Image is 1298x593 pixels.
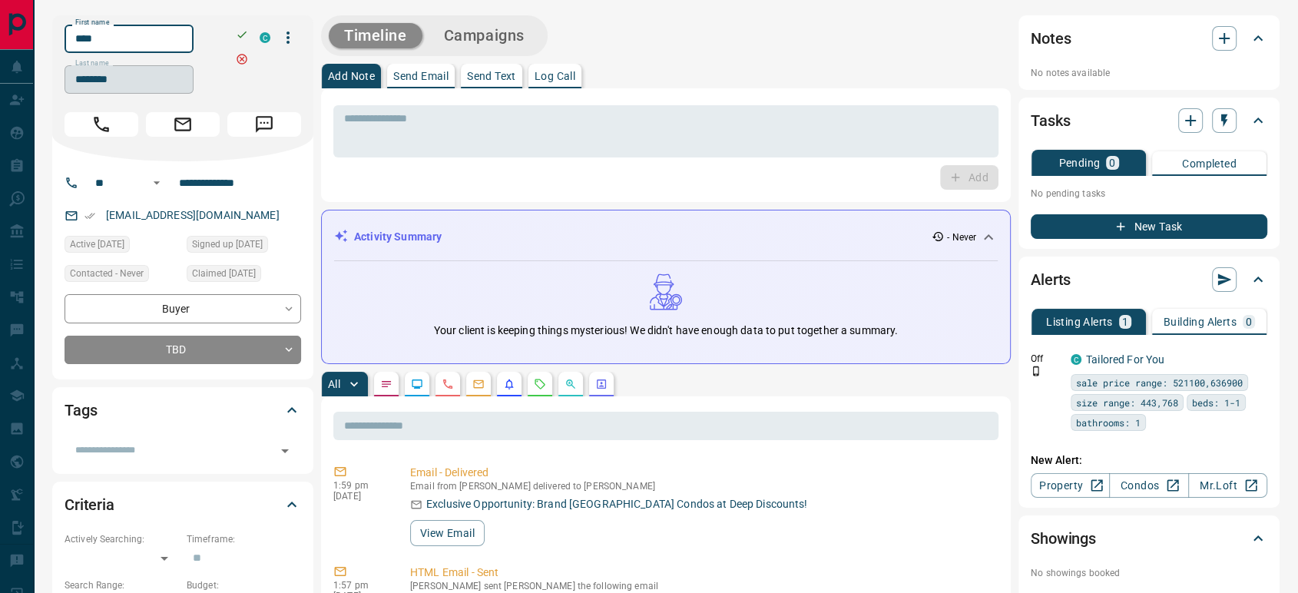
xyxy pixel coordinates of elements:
[429,23,540,48] button: Campaigns
[472,378,485,390] svg: Emails
[84,210,95,221] svg: Email Verified
[1031,366,1041,376] svg: Push Notification Only
[1109,157,1115,168] p: 0
[1071,354,1081,365] div: condos.ca
[442,378,454,390] svg: Calls
[65,336,301,364] div: TBD
[187,578,301,592] p: Budget:
[1031,352,1061,366] p: Off
[75,58,109,68] label: Last name
[333,480,387,491] p: 1:59 pm
[106,209,280,221] a: [EMAIL_ADDRESS][DOMAIN_NAME]
[1031,267,1071,292] h2: Alerts
[534,378,546,390] svg: Requests
[1246,316,1252,327] p: 0
[65,492,114,517] h2: Criteria
[595,378,608,390] svg: Agent Actions
[65,294,301,323] div: Buyer
[1031,20,1267,57] div: Notes
[333,491,387,502] p: [DATE]
[1192,395,1240,410] span: beds: 1-1
[1109,473,1188,498] a: Condos
[1076,375,1243,390] span: sale price range: 521100,636900
[467,71,516,81] p: Send Text
[1031,566,1267,580] p: No showings booked
[274,440,296,462] button: Open
[192,237,263,252] span: Signed up [DATE]
[187,532,301,546] p: Timeframe:
[1122,316,1128,327] p: 1
[329,23,422,48] button: Timeline
[1031,452,1267,469] p: New Alert:
[260,32,270,43] div: condos.ca
[410,565,992,581] p: HTML Email - Sent
[70,237,124,252] span: Active [DATE]
[1031,261,1267,298] div: Alerts
[1046,316,1113,327] p: Listing Alerts
[65,112,138,137] span: Call
[1031,26,1071,51] h2: Notes
[65,392,301,429] div: Tags
[1164,316,1237,327] p: Building Alerts
[1031,182,1267,205] p: No pending tasks
[1076,415,1141,430] span: bathrooms: 1
[1031,526,1096,551] h2: Showings
[147,174,166,192] button: Open
[410,465,992,481] p: Email - Delivered
[947,230,976,244] p: - Never
[503,378,515,390] svg: Listing Alerts
[227,112,301,137] span: Message
[410,581,992,591] p: [PERSON_NAME] sent [PERSON_NAME] the following email
[1031,473,1110,498] a: Property
[1076,395,1178,410] span: size range: 443,768
[328,71,375,81] p: Add Note
[146,112,220,137] span: Email
[410,481,992,492] p: Email from [PERSON_NAME] delivered to [PERSON_NAME]
[75,18,109,28] label: First name
[65,578,179,592] p: Search Range:
[1031,520,1267,557] div: Showings
[333,580,387,591] p: 1:57 pm
[328,379,340,389] p: All
[187,265,301,287] div: Thu May 02 2024
[187,236,301,257] div: Thu May 02 2024
[393,71,449,81] p: Send Email
[354,229,442,245] p: Activity Summary
[1031,102,1267,139] div: Tasks
[434,323,898,339] p: Your client is keeping things mysterious! We didn't have enough data to put together a summary.
[1058,157,1100,168] p: Pending
[1188,473,1267,498] a: Mr.Loft
[1182,158,1237,169] p: Completed
[192,266,256,281] span: Claimed [DATE]
[411,378,423,390] svg: Lead Browsing Activity
[70,266,144,281] span: Contacted - Never
[565,378,577,390] svg: Opportunities
[1086,353,1164,366] a: Tailored For You
[65,486,301,523] div: Criteria
[410,520,485,546] button: View Email
[1031,108,1070,133] h2: Tasks
[65,236,179,257] div: Sat May 04 2024
[65,532,179,546] p: Actively Searching:
[1031,66,1267,80] p: No notes available
[426,496,807,512] p: Exclusive Opportunity: Brand [GEOGRAPHIC_DATA] Condos at Deep Discounts!
[65,398,97,422] h2: Tags
[380,378,392,390] svg: Notes
[334,223,998,251] div: Activity Summary- Never
[535,71,575,81] p: Log Call
[1031,214,1267,239] button: New Task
